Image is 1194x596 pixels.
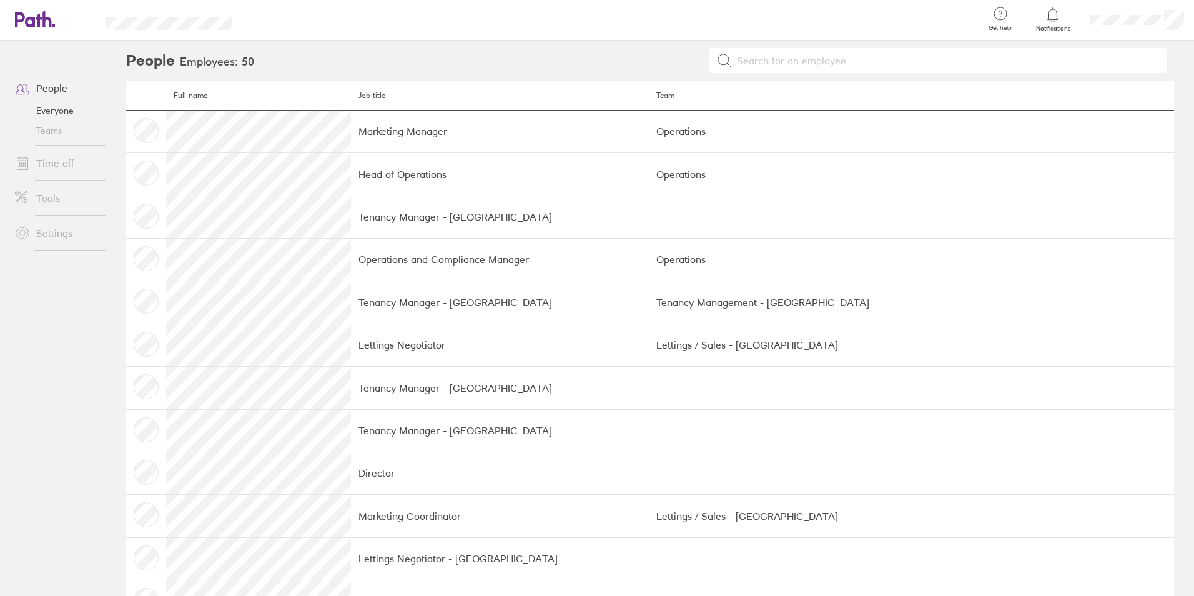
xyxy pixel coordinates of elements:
input: Search for an employee [732,49,1160,72]
a: Tools [5,186,106,211]
td: Operations [649,238,1174,281]
td: Lettings Negotiator - [GEOGRAPHIC_DATA] [351,537,649,580]
a: Time off [5,151,106,176]
td: Tenancy Manager - [GEOGRAPHIC_DATA] [351,281,649,324]
a: Teams [5,121,106,141]
td: Tenancy Manager - [GEOGRAPHIC_DATA] [351,367,649,409]
h3: Employees: 50 [180,56,254,69]
td: Operations [649,110,1174,152]
a: Settings [5,221,106,246]
td: Lettings / Sales - [GEOGRAPHIC_DATA] [649,324,1174,366]
td: Marketing Manager [351,110,649,152]
td: Operations [649,153,1174,196]
th: Full name [166,81,351,111]
td: Operations and Compliance Manager [351,238,649,281]
span: Notifications [1033,25,1073,32]
td: Tenancy Manager - [GEOGRAPHIC_DATA] [351,409,649,452]
th: Team [649,81,1174,111]
td: Head of Operations [351,153,649,196]
a: Everyone [5,101,106,121]
td: Lettings / Sales - [GEOGRAPHIC_DATA] [649,495,1174,537]
td: Tenancy Manager - [GEOGRAPHIC_DATA] [351,196,649,238]
a: Notifications [1033,6,1073,32]
td: Tenancy Management - [GEOGRAPHIC_DATA] [649,281,1174,324]
h2: People [126,41,175,81]
td: Marketing Coordinator [351,495,649,537]
span: Get help [980,24,1020,32]
td: Lettings Negotiator [351,324,649,366]
th: Job title [351,81,649,111]
a: People [5,76,106,101]
td: Director [351,452,649,494]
